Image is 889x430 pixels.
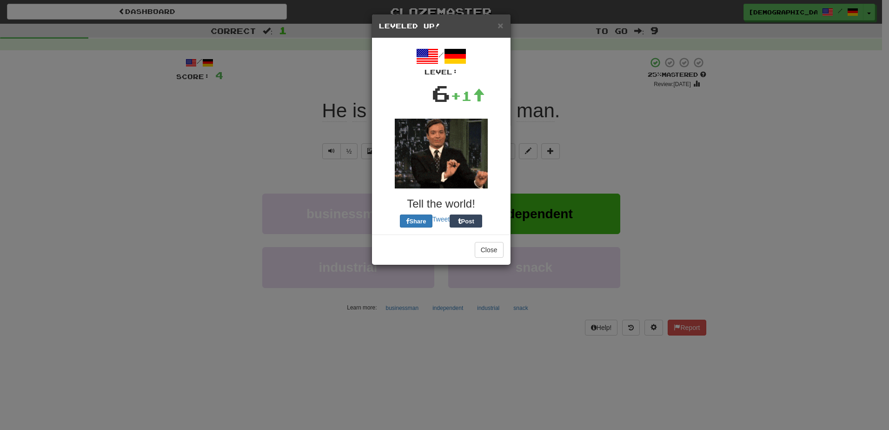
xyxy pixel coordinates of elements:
[498,20,503,31] span: ×
[379,198,504,210] h3: Tell the world!
[498,20,503,30] button: Close
[432,215,450,223] a: Tweet
[379,67,504,77] div: Level:
[395,119,488,188] img: fallon-a20d7af9049159056f982dd0e4b796b9edb7b1d2ba2b0a6725921925e8bac842.gif
[400,215,432,228] button: Share
[431,77,451,109] div: 6
[475,242,504,258] button: Close
[451,87,485,105] div: +1
[450,215,482,228] button: Post
[379,21,504,31] h5: Leveled Up!
[379,45,504,77] div: /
